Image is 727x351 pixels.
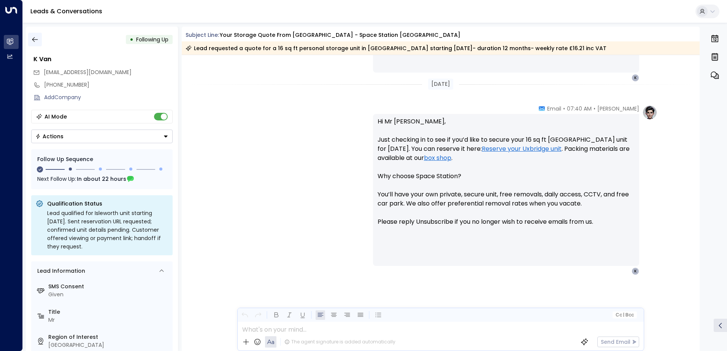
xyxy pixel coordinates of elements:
[37,155,167,163] div: Follow Up Sequence
[33,55,173,64] div: K Van
[44,68,132,76] span: [EMAIL_ADDRESS][DOMAIN_NAME]
[424,153,451,163] a: box shop
[220,31,460,39] div: Your storage quote from [GEOGRAPHIC_DATA] - Space Station [GEOGRAPHIC_DATA]
[567,105,592,112] span: 07:40 AM
[37,175,167,183] div: Next Follow Up:
[48,341,170,349] div: [GEOGRAPHIC_DATA]
[563,105,565,112] span: •
[615,312,633,318] span: Cc Bcc
[547,105,561,112] span: Email
[47,200,168,207] p: Qualification Status
[44,93,173,101] div: AddCompany
[47,209,168,251] div: Lead qualified for Isleworth unit starting [DATE]. Sent reservation URL requested; confirmed unit...
[48,333,170,341] label: Region of Interest
[597,105,639,112] span: [PERSON_NAME]
[136,36,168,43] span: Following Up
[623,312,624,318] span: |
[30,7,102,16] a: Leads & Conversations
[44,81,173,89] div: [PHONE_NUMBER]
[77,175,126,183] span: In about 22 hours
[642,105,657,120] img: profile-logo.png
[428,79,453,90] div: [DATE]
[130,33,133,46] div: •
[48,291,170,299] div: Given
[186,31,219,39] span: Subject Line:
[186,44,606,52] div: Lead requested a quote for a 16 sq ft personal storage unit in [GEOGRAPHIC_DATA] starting [DATE]-...
[632,267,639,275] div: K
[240,310,249,320] button: Undo
[44,68,132,76] span: kvb1688@gmail.com
[48,308,170,316] label: Title
[482,144,562,153] a: Reserve your Uxbridge unit
[612,311,637,319] button: Cc|Bcc
[48,283,170,291] label: SMS Consent
[284,338,395,345] div: The agent signature is added automatically
[31,130,173,143] button: Actions
[253,310,263,320] button: Redo
[44,113,67,120] div: AI Mode
[31,130,173,143] div: Button group with a nested menu
[48,316,170,324] div: Mr
[378,117,635,236] p: Hi Mr [PERSON_NAME], Just checking in to see if you’d like to secure your 16 sq ft [GEOGRAPHIC_DA...
[35,133,63,140] div: Actions
[35,267,85,275] div: Lead Information
[594,105,595,112] span: •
